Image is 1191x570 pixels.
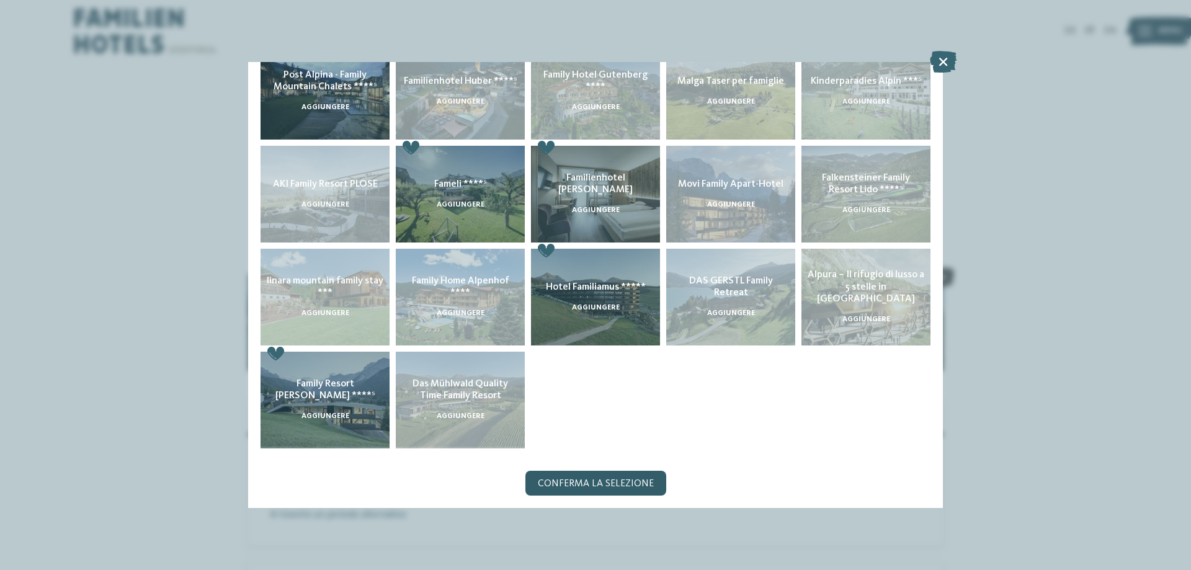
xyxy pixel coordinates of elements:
span: Family Resort [PERSON_NAME] ****ˢ [275,379,375,401]
span: aggiungere [301,412,349,420]
span: aggiungere [437,201,484,208]
span: Familienhotel [PERSON_NAME] [558,173,633,195]
span: Post Alpina - Family Mountain Chalets ****ˢ [274,70,377,92]
span: aggiungere [301,104,349,111]
span: aggiungere [572,304,620,311]
span: aggiungere [572,207,620,214]
span: Conferma la selezione [538,479,654,489]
